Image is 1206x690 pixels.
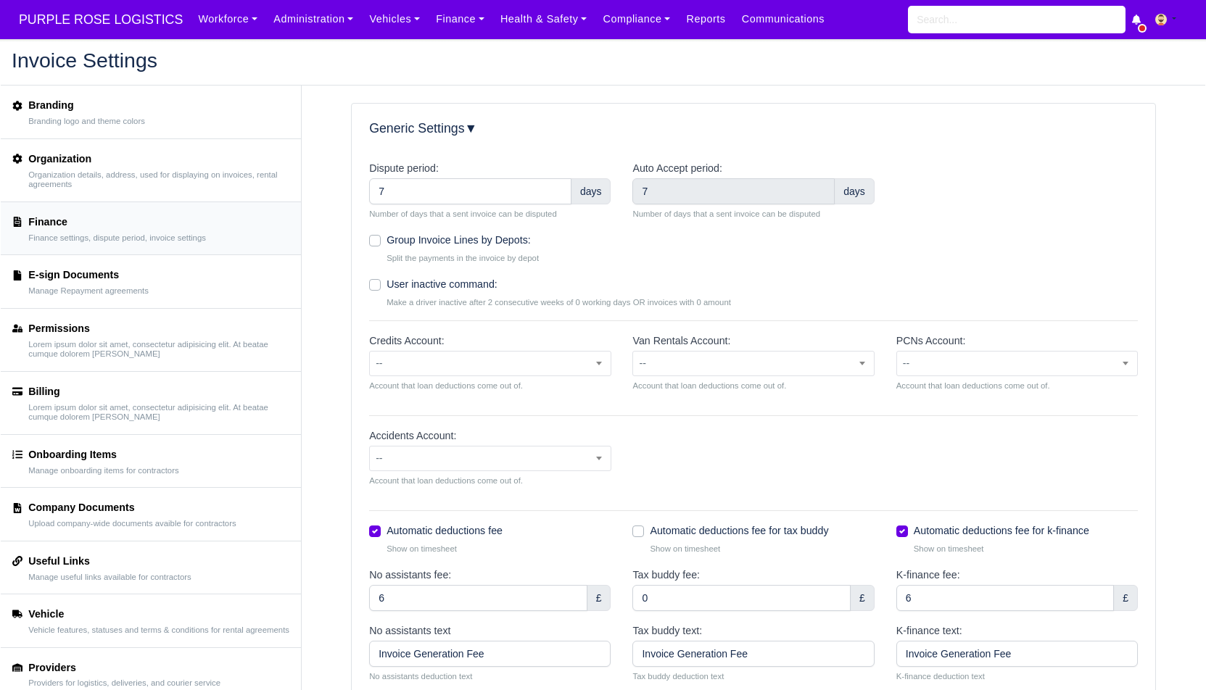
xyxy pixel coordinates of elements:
input: Search... [908,6,1126,33]
small: Split the payments in the invoice by depot [387,252,1138,265]
a: Billing Lorem ipsum dolor sit amet, consectetur adipisicing elit. At beatae cumque dolorem [PERSO... [1,372,301,435]
small: Lorem ipsum dolor sit amet, consectetur adipisicing elit. At beatae cumque dolorem [PERSON_NAME] [28,340,289,359]
a: Permissions Lorem ipsum dolor sit amet, consectetur adipisicing elit. At beatae cumque dolorem [P... [1,309,301,372]
small: Make a driver inactive after 2 consecutive weeks of 0 working days OR invoices with 0 amount [387,296,1138,309]
small: Manage Repayment agreements [28,286,149,296]
a: Vehicles [361,5,428,33]
span: -- [370,354,611,373]
a: Finance Finance settings, dispute period, invoice settings [1,202,301,255]
label: K-finance fee: [896,567,960,583]
span: -- [369,351,611,376]
span: -- [633,354,874,373]
label: Tax buddy fee: [632,567,700,583]
div: £ [587,585,611,611]
label: Dispute period: [369,160,439,177]
label: Automatic deductions fee for tax buddy [650,523,828,539]
small: K-finance deduction text [896,670,1138,683]
small: Organization details, address, used for displaying on invoices, rental agreements [28,170,289,190]
div: Branding [28,97,145,114]
div: Organization [28,151,289,167]
small: Branding logo and theme colors [28,117,145,127]
div: Permissions [28,320,289,337]
small: Upload company-wide documents avaible for contractors [28,519,236,529]
small: Finance settings, dispute period, invoice settings [28,233,206,244]
small: Account that loan deductions come out of. [632,379,874,392]
label: PCNs Account: [896,333,966,349]
small: Manage onboarding items for contractors [28,466,178,476]
a: Reports [678,5,733,33]
a: Organization Organization details, address, used for displaying on invoices, rental agreements [1,139,301,202]
div: days [834,178,875,204]
small: Vehicle features, statuses and terms & conditions for rental agreements [28,625,289,636]
a: E-sign Documents Manage Repayment agreements [1,255,301,308]
div: days [571,178,611,204]
small: Account that loan deductions come out of. [369,379,611,392]
div: E-sign Documents [28,267,149,283]
label: Van Rentals Account: [632,333,730,349]
a: PURPLE ROSE LOGISTICS [12,6,190,34]
div: Invoice Settings [1,38,1205,86]
label: No assistants fee: [369,567,451,583]
div: Vehicle [28,606,289,623]
span: -- [632,351,875,376]
small: Show on timesheet [387,542,611,555]
small: Show on timesheet [914,542,1138,555]
small: Providers for logistics, deliveries, and courier service [28,678,220,689]
label: User inactive command: [387,276,497,293]
span: ▼ [465,121,478,136]
small: Lorem ipsum dolor sit amet, consectetur adipisicing elit. At beatae cumque dolorem [PERSON_NAME] [28,403,289,423]
div: Useful Links [28,553,191,570]
small: Account that loan deductions come out of. [369,474,611,487]
div: £ [1113,585,1138,611]
h2: Invoice Settings [12,50,1194,70]
a: Company Documents Upload company-wide documents avaible for contractors [1,488,301,541]
small: Number of days that a sent invoice can be disputed [369,207,611,220]
small: Number of days that a sent invoice can be disputed [632,207,874,220]
div: £ [850,585,875,611]
label: Accidents Account: [369,428,456,444]
span: -- [369,446,611,471]
label: Group Invoice Lines by Depots: [387,232,531,249]
label: K-finance text: [896,623,962,639]
small: Manage useful links available for contractors [28,573,191,583]
a: Workforce [190,5,265,33]
a: Onboarding Items Manage onboarding items for contractors [1,435,301,488]
iframe: Chat Widget [1133,620,1206,690]
label: Tax buddy text: [632,623,702,639]
span: -- [370,449,611,467]
div: Onboarding Items [28,446,178,463]
span: -- [896,351,1139,376]
label: Automatic deductions fee for k-finance [914,523,1089,539]
small: Account that loan deductions come out of. [896,379,1138,392]
h5: Generic Settings [369,121,1138,136]
a: Communications [734,5,833,33]
label: Credits Account: [369,333,445,349]
a: Compliance [595,5,678,33]
div: Company Documents [28,499,236,516]
a: Health & Safety [492,5,595,33]
a: Administration [265,5,361,33]
div: Billing [28,383,289,400]
span: PURPLE ROSE LOGISTICS [12,5,190,34]
a: Useful Links Manage useful links available for contractors [1,541,301,594]
span: -- [897,354,1138,373]
div: Finance [28,214,206,230]
small: Show on timesheet [650,542,874,555]
a: Finance [428,5,492,33]
small: No assistants deduction text [369,670,611,683]
a: Branding Branding logo and theme colors [1,86,301,138]
label: No assistants text [369,623,450,639]
label: Automatic deductions fee [387,523,503,539]
label: Auto Accept period: [632,160,722,177]
a: Vehicle Vehicle features, statuses and terms & conditions for rental agreements [1,594,301,647]
small: Tax buddy deduction text [632,670,874,683]
div: Providers [28,660,220,676]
